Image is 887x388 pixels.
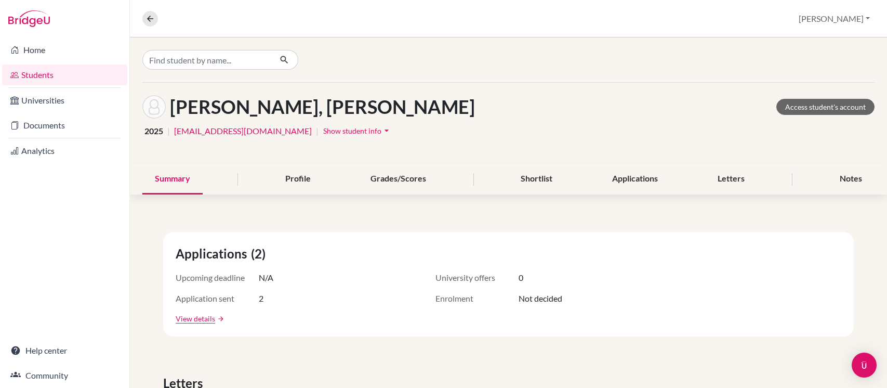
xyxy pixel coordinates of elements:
[2,64,127,85] a: Students
[316,125,319,137] span: |
[142,164,203,195] div: Summary
[519,271,523,284] span: 0
[167,125,170,137] span: |
[2,140,127,161] a: Analytics
[381,125,392,136] i: arrow_drop_down
[794,9,875,29] button: [PERSON_NAME]
[435,292,519,305] span: Enrolment
[8,10,50,27] img: Bridge-U
[259,292,263,305] span: 2
[323,123,392,139] button: Show student infoarrow_drop_down
[174,125,312,137] a: [EMAIL_ADDRESS][DOMAIN_NAME]
[600,164,670,195] div: Applications
[705,164,757,195] div: Letters
[2,365,127,386] a: Community
[259,271,273,284] span: N/A
[827,164,875,195] div: Notes
[852,353,877,378] div: Open Intercom Messenger
[176,271,259,284] span: Upcoming deadline
[2,115,127,136] a: Documents
[176,313,215,324] a: View details
[170,96,475,118] h1: [PERSON_NAME], [PERSON_NAME]
[358,164,439,195] div: Grades/Scores
[323,126,381,135] span: Show student info
[144,125,163,137] span: 2025
[215,315,224,322] a: arrow_forward
[2,40,127,60] a: Home
[176,244,251,263] span: Applications
[142,95,166,119] img: Taelyn Rose Chen's avatar
[2,340,127,361] a: Help center
[251,244,270,263] span: (2)
[2,90,127,111] a: Universities
[176,292,259,305] span: Application sent
[519,292,562,305] span: Not decided
[273,164,323,195] div: Profile
[435,271,519,284] span: University offers
[776,99,875,115] a: Access student's account
[508,164,565,195] div: Shortlist
[142,50,271,70] input: Find student by name...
